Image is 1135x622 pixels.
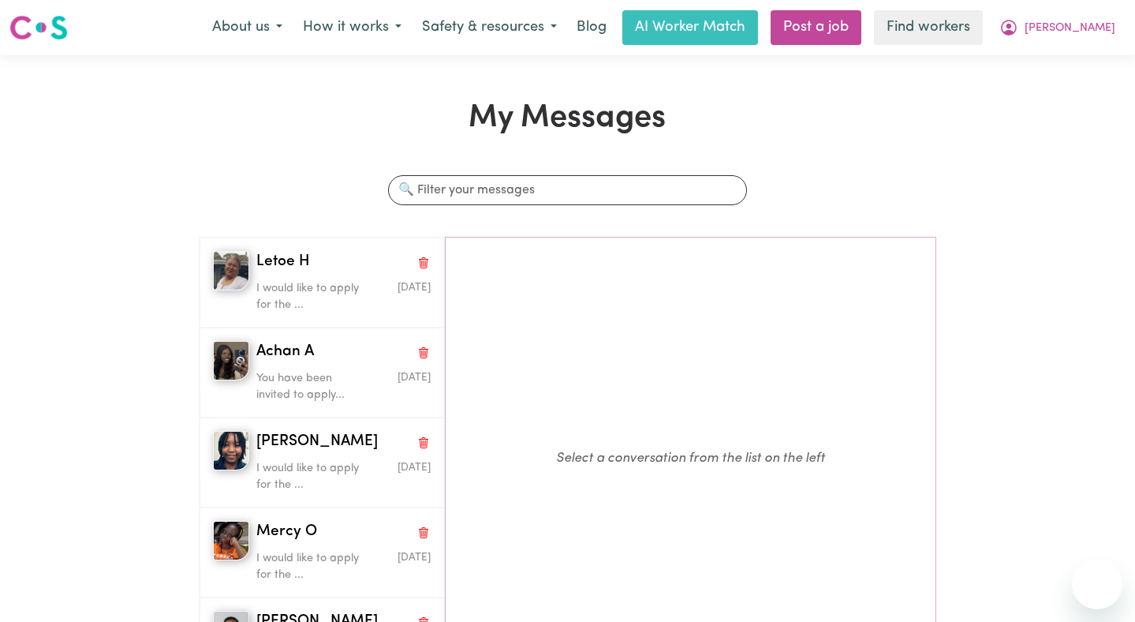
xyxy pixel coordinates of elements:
[416,432,431,452] button: Delete conversation
[622,10,758,45] a: AI Worker Match
[200,328,444,418] button: Achan AAchan ADelete conversationYou have been invited to apply...Message sent on September 1, 2025
[202,11,293,44] button: About us
[398,373,431,383] span: Message sent on September 1, 2025
[1025,20,1115,37] span: [PERSON_NAME]
[416,522,431,542] button: Delete conversation
[256,431,378,454] span: [PERSON_NAME]
[256,280,372,314] p: I would like to apply for the ...
[398,463,431,473] span: Message sent on September 1, 2025
[213,341,249,380] img: Achan A
[567,10,616,45] a: Blog
[989,11,1126,44] button: My Account
[213,431,249,470] img: Caroline Mbete M
[9,13,68,42] img: Careseekers logo
[200,418,444,508] button: Caroline Mbete M[PERSON_NAME]Delete conversationI would like to apply for the ...Message sent on ...
[874,10,983,45] a: Find workers
[398,283,431,293] span: Message sent on September 2, 2025
[256,370,372,404] p: You have been invited to apply...
[199,99,936,137] h1: My Messages
[256,341,314,364] span: Achan A
[200,508,444,598] button: Mercy OMercy ODelete conversationI would like to apply for the ...Message sent on August 3, 2025
[256,550,372,584] p: I would like to apply for the ...
[213,251,249,290] img: Letoe H
[388,175,748,205] input: 🔍 Filter your messages
[256,521,317,544] span: Mercy O
[416,342,431,362] button: Delete conversation
[256,460,372,494] p: I would like to apply for the ...
[293,11,412,44] button: How it works
[9,9,68,46] a: Careseekers logo
[213,521,249,560] img: Mercy O
[556,452,825,465] em: Select a conversation from the list on the left
[1072,559,1122,609] iframe: Button to launch messaging window
[416,252,431,272] button: Delete conversation
[771,10,861,45] a: Post a job
[412,11,567,44] button: Safety & resources
[200,238,444,328] button: Letoe HLetoe HDelete conversationI would like to apply for the ...Message sent on September 2, 2025
[256,251,310,274] span: Letoe H
[398,553,431,563] span: Message sent on August 3, 2025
